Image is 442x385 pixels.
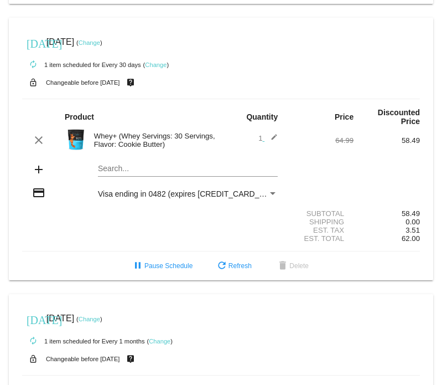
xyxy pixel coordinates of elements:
button: Delete [267,256,318,276]
span: 3.51 [405,226,420,234]
mat-icon: delete [276,260,289,273]
div: 58.49 [353,136,420,145]
small: ( ) [76,39,102,46]
mat-icon: autorenew [27,335,40,348]
small: ( ) [143,61,169,68]
div: Est. Total [287,234,353,243]
mat-icon: edit [264,134,278,147]
mat-icon: live_help [124,352,137,366]
small: 1 item scheduled for Every 1 months [22,338,145,345]
mat-icon: refresh [215,260,228,273]
strong: Product [65,112,94,121]
span: Visa ending in 0482 (expires [CREDIT_CARD_DATA]) [98,189,283,198]
mat-icon: live_help [124,75,137,90]
small: Changeable before [DATE] [46,79,120,86]
mat-select: Payment Method [98,189,278,198]
a: Change [149,338,170,345]
span: 1 [258,134,278,142]
strong: Discounted Price [378,108,420,126]
a: Change [79,316,100,322]
img: Image-1-Carousel-Whey-2lb-Cookie-Butter-1000x1000-2.png [65,129,87,151]
div: 64.99 [287,136,353,145]
mat-icon: add [32,163,45,176]
span: Delete [276,262,309,270]
span: Pause Schedule [131,262,193,270]
small: ( ) [76,316,102,322]
div: Shipping [287,218,353,226]
div: Est. Tax [287,226,353,234]
button: Refresh [206,256,261,276]
mat-icon: autorenew [27,58,40,71]
mat-icon: clear [32,134,45,147]
small: ( ) [147,338,173,345]
mat-icon: [DATE] [27,36,40,49]
mat-icon: lock_open [27,75,40,90]
mat-icon: credit_card [32,186,45,199]
span: 62.00 [402,234,420,243]
strong: Price [335,112,353,121]
strong: Quantity [246,112,278,121]
a: Change [79,39,100,46]
small: 1 item scheduled for Every 30 days [22,61,141,68]
div: 58.49 [353,209,420,218]
mat-icon: [DATE] [27,312,40,326]
span: 0.00 [405,218,420,226]
span: Refresh [215,262,252,270]
mat-icon: lock_open [27,352,40,366]
a: Change [145,61,167,68]
input: Search... [98,165,278,173]
mat-icon: pause [131,260,144,273]
button: Pause Schedule [122,256,201,276]
div: Subtotal [287,209,353,218]
small: Changeable before [DATE] [46,356,120,362]
div: Whey+ (Whey Servings: 30 Servings, Flavor: Cookie Butter) [89,132,221,148]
